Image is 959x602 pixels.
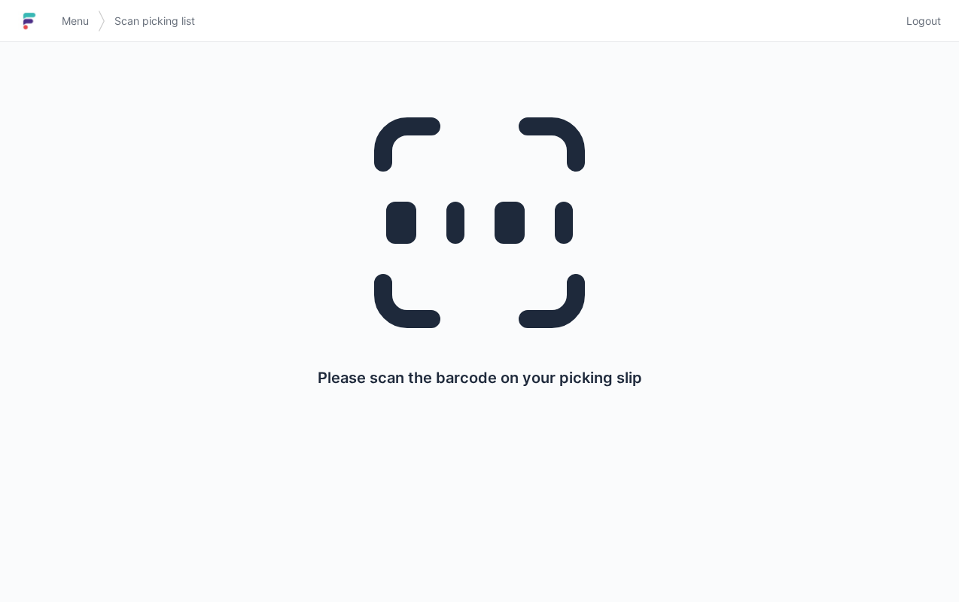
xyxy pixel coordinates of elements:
span: Scan picking list [114,14,195,29]
span: Logout [906,14,941,29]
a: Logout [897,8,941,35]
a: Scan picking list [105,8,204,35]
p: Please scan the barcode on your picking slip [318,367,642,388]
img: svg> [98,3,105,39]
a: Menu [53,8,98,35]
span: Menu [62,14,89,29]
img: logo-small.jpg [18,9,41,33]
